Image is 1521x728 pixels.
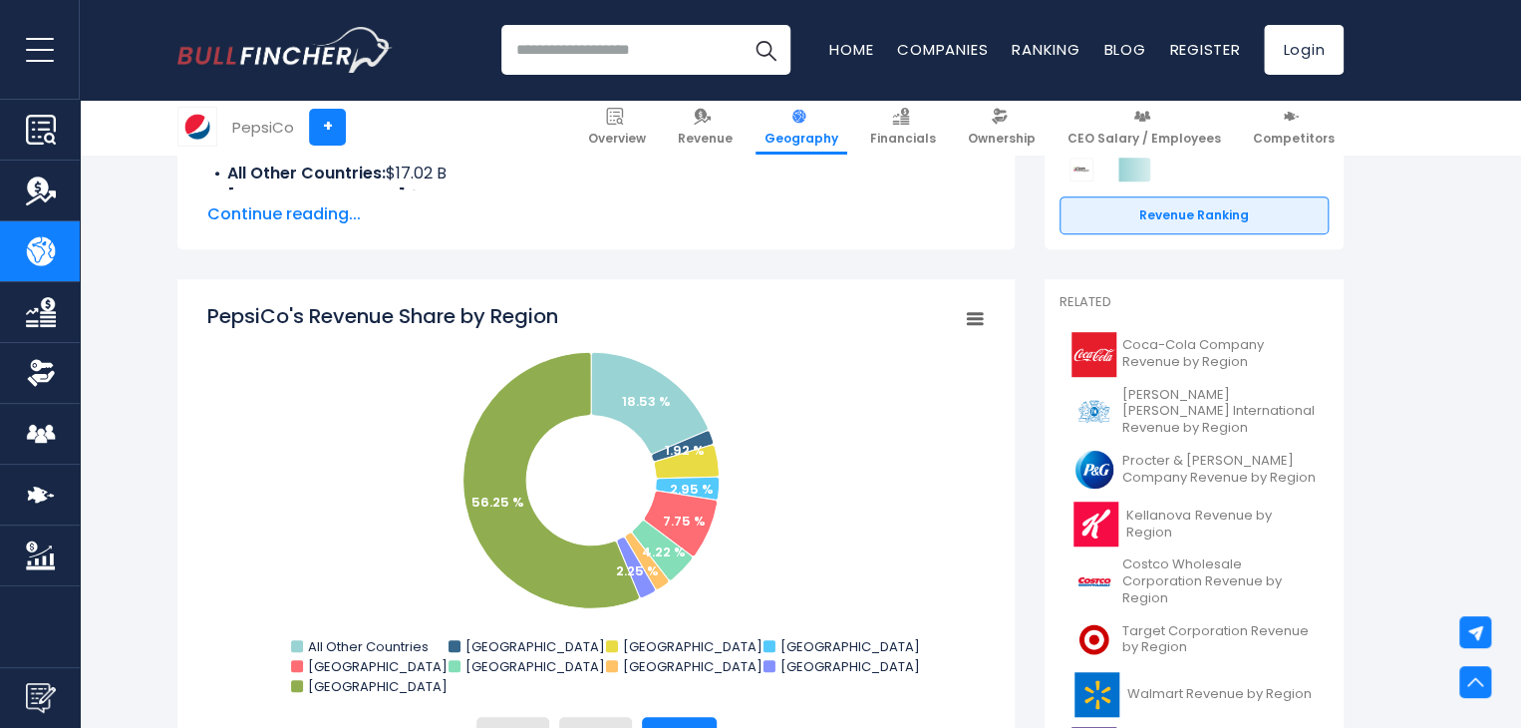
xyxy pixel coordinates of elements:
a: Financials [861,100,945,155]
a: Geography [756,100,847,155]
img: KO logo [1071,332,1116,377]
img: TGT logo [1071,617,1116,662]
img: PM logo [1071,389,1116,434]
a: Overview [579,100,655,155]
img: Bullfincher logo [177,27,393,73]
text: 2.25 % [616,561,659,580]
img: Keurig Dr Pepper competitors logo [1069,158,1093,182]
span: Continue reading... [207,202,985,226]
text: 56.25 % [471,493,524,512]
text: [GEOGRAPHIC_DATA] [623,657,762,676]
span: Coca-Cola Company Revenue by Region [1122,337,1317,371]
text: [GEOGRAPHIC_DATA] [780,637,920,656]
b: All Other Countries: [227,162,386,184]
span: Competitors [1253,131,1335,147]
a: Coca-Cola Company Revenue by Region [1060,327,1329,382]
text: 2.95 % [670,480,714,499]
a: + [309,109,346,146]
a: Revenue Ranking [1060,196,1329,234]
text: 7.75 % [663,512,706,531]
span: Ownership [968,131,1036,147]
span: Walmart Revenue by Region [1127,686,1312,703]
svg: PepsiCo's Revenue Share by Region [207,302,985,701]
a: Companies [897,39,988,60]
a: Home [829,39,873,60]
a: Revenue [669,100,742,155]
text: [GEOGRAPHIC_DATA] [308,677,448,696]
tspan: PepsiCo's Revenue Share by Region [207,302,558,330]
a: Procter & [PERSON_NAME] Company Revenue by Region [1060,442,1329,497]
text: [GEOGRAPHIC_DATA] [465,657,605,676]
a: Blog [1103,39,1145,60]
a: Ranking [1012,39,1079,60]
a: Walmart Revenue by Region [1060,667,1329,722]
span: Kellanova Revenue by Region [1126,508,1317,542]
span: Target Corporation Revenue by Region [1122,623,1317,657]
span: Procter & [PERSON_NAME] Company Revenue by Region [1122,453,1317,487]
img: COST logo [1071,559,1116,604]
img: PEP logo [178,108,216,146]
a: [PERSON_NAME] [PERSON_NAME] International Revenue by Region [1060,382,1329,443]
span: Revenue [678,131,733,147]
b: [GEOGRAPHIC_DATA]: [227,185,410,208]
a: Login [1264,25,1344,75]
span: [PERSON_NAME] [PERSON_NAME] International Revenue by Region [1122,387,1317,438]
a: Competitors [1244,100,1344,155]
text: All Other Countries [308,637,429,656]
button: Search [741,25,790,75]
a: Register [1169,39,1240,60]
text: [GEOGRAPHIC_DATA] [308,657,448,676]
span: Overview [588,131,646,147]
text: 18.53 % [622,392,671,411]
div: PepsiCo [232,116,294,139]
img: WMT logo [1071,672,1121,717]
p: Related [1060,294,1329,311]
text: 4.22 % [642,543,686,561]
span: Costco Wholesale Corporation Revenue by Region [1122,556,1317,607]
span: Financials [870,131,936,147]
img: PG logo [1071,447,1116,492]
a: Target Corporation Revenue by Region [1060,612,1329,667]
a: Kellanova Revenue by Region [1060,497,1329,551]
a: Go to homepage [177,27,392,73]
text: 1.92 % [665,441,705,460]
span: CEO Salary / Employees [1067,131,1221,147]
a: CEO Salary / Employees [1059,100,1230,155]
img: Ownership [26,358,56,388]
a: Ownership [959,100,1045,155]
img: K logo [1071,502,1120,546]
a: Costco Wholesale Corporation Revenue by Region [1060,551,1329,612]
li: $17.02 B [207,162,985,185]
li: $1.77 B [207,185,985,209]
text: [GEOGRAPHIC_DATA] [623,637,762,656]
span: Geography [764,131,838,147]
text: [GEOGRAPHIC_DATA] [780,657,920,676]
text: [GEOGRAPHIC_DATA] [465,637,605,656]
